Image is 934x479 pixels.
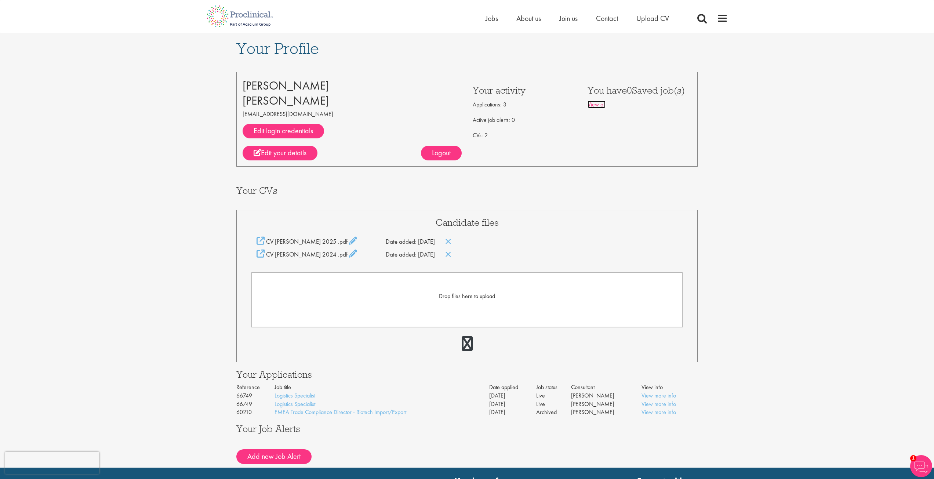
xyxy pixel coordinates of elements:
[236,424,698,433] h3: Your Job Alerts
[236,408,275,417] td: 60210
[275,383,489,392] th: Job title
[473,130,577,141] p: CVs: 2
[243,93,462,108] div: [PERSON_NAME]
[236,392,275,400] td: 66749
[536,408,571,417] td: Archived
[642,400,676,408] a: View more info
[536,392,571,400] td: Live
[236,186,698,195] h3: Your CVs
[536,383,571,392] th: Job status
[910,455,916,461] span: 1
[571,408,642,417] td: [PERSON_NAME]
[236,449,312,464] button: Add new Job Alert
[473,114,577,126] p: Active job alerts: 0
[489,392,537,400] td: [DATE]
[588,86,691,95] h3: You have Saved job(s)
[243,78,462,93] div: [PERSON_NAME]
[439,292,495,300] span: Drop files here to upload
[516,14,541,23] a: About us
[596,14,618,23] a: Contact
[338,250,348,258] span: .pdf
[571,392,642,400] td: [PERSON_NAME]
[489,408,537,417] td: [DATE]
[627,84,632,96] span: 0
[251,218,683,227] h3: Candidate files
[236,383,275,392] th: Reference
[571,400,642,409] td: [PERSON_NAME]
[642,392,676,399] a: View more info
[243,124,324,138] a: Edit login credentials
[536,400,571,409] td: Live
[486,14,498,23] a: Jobs
[421,146,462,160] div: Logout
[473,99,577,110] p: Applications: 3
[642,408,676,416] a: View more info
[243,146,317,160] a: Edit your details
[910,455,932,477] img: Chatbot
[489,400,537,409] td: [DATE]
[236,39,319,58] span: Your Profile
[636,14,669,23] a: Upload CV
[5,452,99,474] iframe: reCAPTCHA
[251,237,683,246] div: Date added: [DATE]
[571,383,642,392] th: Consultant
[559,14,578,23] a: Join us
[489,383,537,392] th: Date applied
[642,383,698,392] th: View info
[275,392,315,399] a: Logistics Specialist
[236,370,698,379] h3: Your Applications
[266,237,337,246] span: CV [PERSON_NAME] 2025
[275,400,315,408] a: Logistics Specialist
[275,408,406,416] a: EMEA Trade Compliance Director - Biotech Import/Export
[251,250,683,259] div: Date added: [DATE]
[236,400,275,409] td: 66749
[266,250,337,258] span: CV [PERSON_NAME] 2024
[243,108,462,120] p: [EMAIL_ADDRESS][DOMAIN_NAME]
[473,86,577,95] h3: Your activity
[338,237,348,246] span: .pdf
[588,101,606,108] a: View all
